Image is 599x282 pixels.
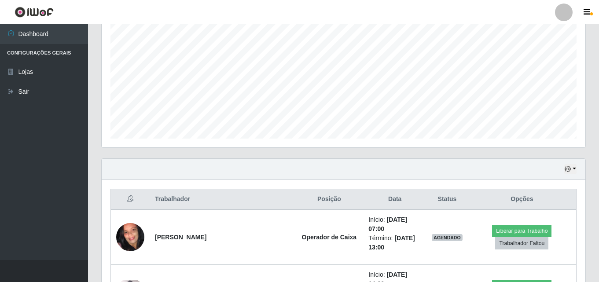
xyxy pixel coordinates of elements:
img: CoreUI Logo [15,7,54,18]
th: Trabalhador [150,189,295,210]
img: 1701891502546.jpeg [116,206,144,268]
th: Posição [295,189,363,210]
button: Trabalhador Faltou [495,237,548,249]
th: Data [363,189,426,210]
span: AGENDADO [432,234,463,241]
time: [DATE] 07:00 [368,216,407,232]
li: Início: [368,215,421,234]
button: Liberar para Trabalho [492,225,551,237]
li: Término: [368,234,421,252]
strong: [PERSON_NAME] [155,234,206,241]
th: Opções [468,189,577,210]
strong: Operador de Caixa [302,234,357,241]
th: Status [426,189,468,210]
